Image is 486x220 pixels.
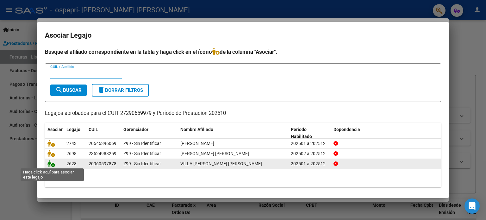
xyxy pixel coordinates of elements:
button: Borrar Filtros [92,84,149,97]
h2: Asociar Legajo [45,29,441,41]
div: 202501 a 202512 [291,140,328,147]
div: 20545396069 [89,140,116,147]
span: 2698 [66,151,77,156]
span: Asociar [47,127,63,132]
div: Open Intercom Messenger [464,198,480,214]
datatable-header-cell: Periodo Habilitado [288,123,331,144]
datatable-header-cell: Dependencia [331,123,441,144]
span: Buscar [55,87,82,93]
span: Nombre Afiliado [180,127,213,132]
p: Legajos aprobados para el CUIT 27290659979 y Período de Prestación 202510 [45,110,441,117]
datatable-header-cell: Gerenciador [121,123,178,144]
span: Z99 - Sin Identificar [123,161,161,166]
span: 2743 [66,141,77,146]
datatable-header-cell: Asociar [45,123,64,144]
span: ORDUNA JOAQUIN [180,141,214,146]
mat-icon: delete [97,86,105,94]
div: 202501 a 202512 [291,160,328,167]
span: Legajo [66,127,80,132]
datatable-header-cell: Legajo [64,123,86,144]
div: 3 registros [45,171,441,187]
span: Z99 - Sin Identificar [123,151,161,156]
div: 202502 a 202512 [291,150,328,157]
datatable-header-cell: Nombre Afiliado [178,123,288,144]
div: 20960597878 [89,160,116,167]
span: FUENTES ALEKS JOSHUA [180,151,249,156]
span: Gerenciador [123,127,148,132]
span: 2628 [66,161,77,166]
span: CUIL [89,127,98,132]
button: Buscar [50,85,87,96]
h4: Busque el afiliado correspondiente en la tabla y haga click en el ícono de la columna "Asociar". [45,48,441,56]
datatable-header-cell: CUIL [86,123,121,144]
span: Borrar Filtros [97,87,143,93]
mat-icon: search [55,86,63,94]
span: VILLA PEREZ LUIS FERNANDO [180,161,262,166]
div: 23524988259 [89,150,116,157]
span: Periodo Habilitado [291,127,312,139]
span: Dependencia [333,127,360,132]
span: Z99 - Sin Identificar [123,141,161,146]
